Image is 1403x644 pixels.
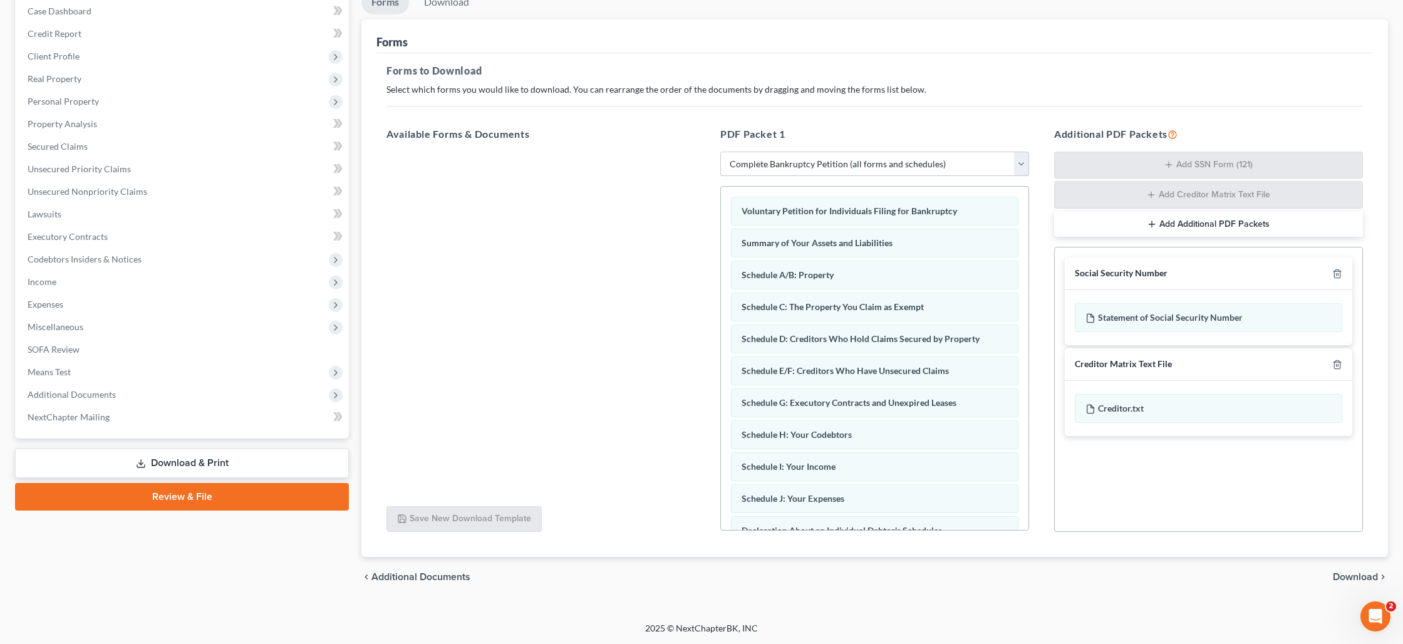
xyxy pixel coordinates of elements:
h5: Additional PDF Packets [1054,127,1363,142]
span: Personal Property [28,96,99,106]
div: Creditor Matrix Text File [1075,358,1172,370]
span: Schedule D: Creditors Who Hold Claims Secured by Property [742,333,980,344]
button: Download chevron_right [1333,572,1388,582]
span: NextChapter Mailing [28,412,110,422]
p: Select which forms you would like to download. You can rearrange the order of the documents by dr... [386,83,1363,96]
i: chevron_right [1378,572,1388,582]
span: Schedule E/F: Creditors Who Have Unsecured Claims [742,365,949,376]
span: Executory Contracts [28,231,108,242]
h5: PDF Packet 1 [720,127,1029,142]
span: Voluntary Petition for Individuals Filing for Bankruptcy [742,205,957,216]
a: Unsecured Priority Claims [18,158,349,180]
span: Miscellaneous [28,321,83,332]
a: Executory Contracts [18,226,349,248]
span: Schedule H: Your Codebtors [742,429,852,440]
div: Statement of Social Security Number [1075,303,1342,332]
span: Credit Report [28,28,81,39]
button: Save New Download Template [386,506,542,532]
span: 2 [1386,601,1396,611]
button: Add SSN Form (121) [1054,152,1363,179]
span: Additional Documents [28,389,116,400]
span: Client Profile [28,51,80,61]
span: Schedule G: Executory Contracts and Unexpired Leases [742,397,956,408]
div: Creditor.txt [1075,394,1342,423]
a: Lawsuits [18,203,349,226]
span: Unsecured Nonpriority Claims [28,186,147,197]
a: chevron_left Additional Documents [361,572,470,582]
span: Summary of Your Assets and Liabilities [742,237,893,248]
a: Credit Report [18,23,349,45]
span: Expenses [28,299,63,309]
a: Property Analysis [18,113,349,135]
a: Download & Print [15,449,349,478]
div: Forms [376,34,408,49]
span: Lawsuits [28,209,61,219]
span: Means Test [28,366,71,377]
span: Schedule J: Your Expenses [742,493,844,504]
span: Additional Documents [371,572,470,582]
span: Property Analysis [28,118,97,129]
button: Add Creditor Matrix Text File [1054,181,1363,209]
span: Income [28,276,56,287]
span: Secured Claims [28,141,88,152]
a: NextChapter Mailing [18,406,349,428]
span: Codebtors Insiders & Notices [28,254,142,264]
h5: Available Forms & Documents [386,127,695,142]
span: Download [1333,572,1378,582]
span: SOFA Review [28,344,80,355]
span: Unsecured Priority Claims [28,164,131,174]
span: Case Dashboard [28,6,91,16]
a: Secured Claims [18,135,349,158]
div: Social Security Number [1075,267,1167,279]
i: chevron_left [361,572,371,582]
span: Schedule A/B: Property [742,269,834,280]
iframe: Intercom live chat [1360,601,1390,631]
h5: Forms to Download [386,63,1363,78]
span: Schedule I: Your Income [742,461,836,472]
button: Add Additional PDF Packets [1054,211,1363,237]
a: SOFA Review [18,338,349,361]
a: Review & File [15,483,349,511]
a: Unsecured Nonpriority Claims [18,180,349,203]
span: Real Property [28,73,81,84]
span: Schedule C: The Property You Claim as Exempt [742,301,924,312]
span: Declaration About an Individual Debtor's Schedules [742,525,942,536]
